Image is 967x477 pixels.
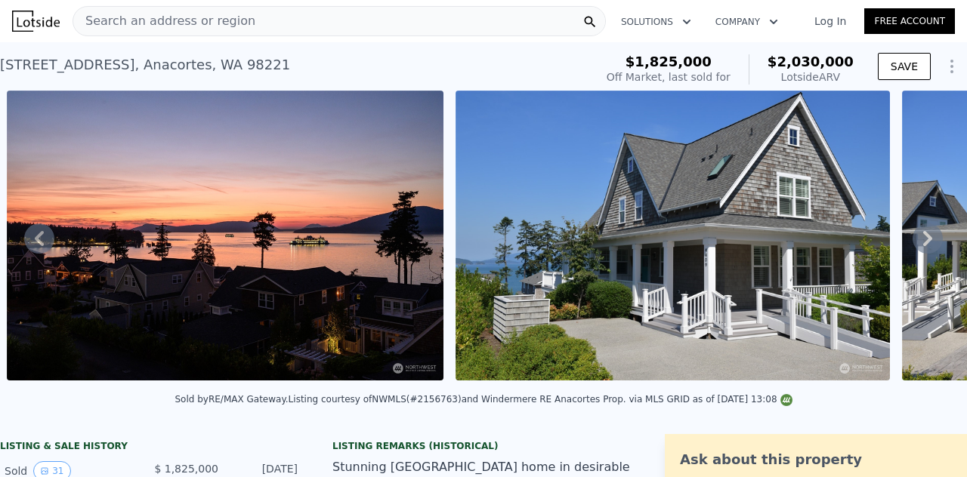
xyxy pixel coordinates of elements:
div: Off Market, last sold for [607,69,731,85]
span: Search an address or region [73,12,255,30]
button: Solutions [609,8,703,35]
span: $1,825,000 [626,54,712,69]
span: $ 1,825,000 [154,463,218,475]
a: Log In [796,14,864,29]
button: Company [703,8,790,35]
div: Lotside ARV [768,69,854,85]
img: NWMLS Logo [780,394,792,406]
div: Listing courtesy of NWMLS (#2156763) and Windermere RE Anacortes Prop. via MLS GRID as of [DATE] ... [289,394,792,405]
img: Lotside [12,11,60,32]
img: Sale: 126307570 Parcel: 99425195 [7,91,443,380]
button: Show Options [937,51,967,82]
button: SAVE [878,53,931,80]
div: Ask about this property [680,449,952,470]
a: Free Account [864,8,955,34]
span: $2,030,000 [768,54,854,69]
img: Sale: 126307570 Parcel: 99425195 [456,91,891,380]
div: Listing Remarks (Historical) [332,440,635,452]
div: Sold by RE/MAX Gateway . [175,394,288,405]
